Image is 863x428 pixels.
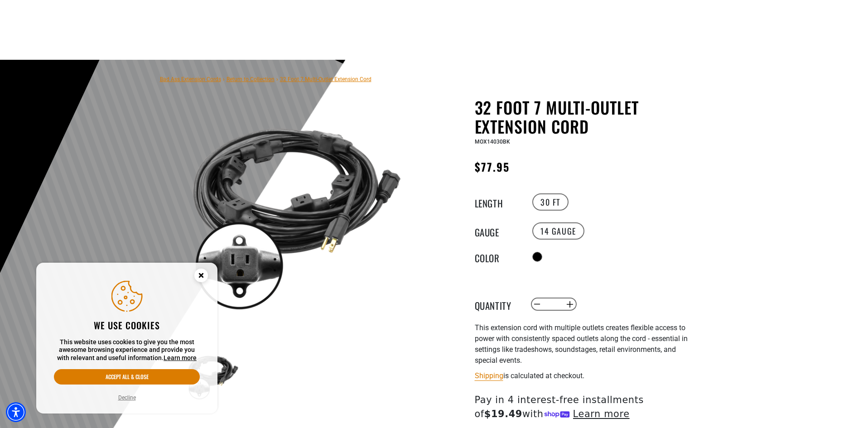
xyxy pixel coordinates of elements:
span: $77.95 [475,159,510,175]
span: › [223,76,225,82]
span: This extension cord with multiple outlets creates flexible access to power with consistently spac... [475,323,688,365]
label: Quantity [475,298,520,310]
label: 14 Gauge [532,222,584,240]
p: This website uses cookies to give you the most awesome browsing experience and provide you with r... [54,338,200,362]
nav: breadcrumbs [160,73,371,84]
button: Decline [116,393,139,402]
aside: Cookie Consent [36,263,217,414]
img: black [187,100,405,318]
a: Bad Ass Extension Cords [160,76,221,82]
a: Shipping [475,371,503,380]
button: Accept all & close [54,369,200,385]
label: 30 FT [532,193,569,211]
span: › [276,76,278,82]
a: Return to Collection [227,76,275,82]
button: Close this option [185,263,217,291]
legend: Color [475,251,520,263]
h2: We use cookies [54,319,200,331]
span: MOX14030BK [475,139,510,145]
h1: 32 Foot 7 Multi-Outlet Extension Cord [475,98,697,136]
a: This website uses cookies to give you the most awesome browsing experience and provide you with r... [164,354,197,361]
span: 32 Foot 7 Multi-Outlet Extension Cord [280,76,371,82]
legend: Gauge [475,225,520,237]
div: Accessibility Menu [6,402,26,422]
div: is calculated at checkout. [475,370,697,382]
legend: Length [475,196,520,208]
